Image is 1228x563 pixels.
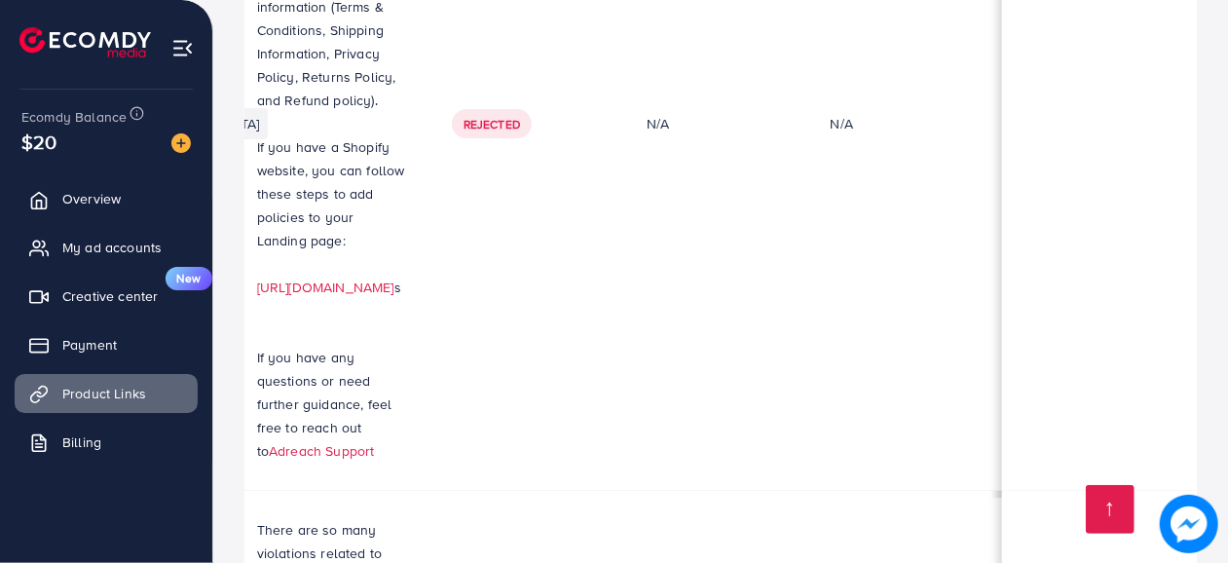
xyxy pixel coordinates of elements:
[15,374,198,413] a: Product Links
[1160,495,1218,553] img: image
[257,278,394,297] a: [URL][DOMAIN_NAME]
[62,384,146,403] span: Product Links
[62,286,158,306] span: Creative center
[257,346,405,463] p: If you have any questions or need further guidance, feel free to reach out to
[171,133,191,153] img: image
[831,114,853,133] div: N/A
[464,116,520,132] span: Rejected
[647,114,784,133] div: N/A
[62,335,117,355] span: Payment
[21,107,127,127] span: Ecomdy Balance
[15,179,198,218] a: Overview
[62,432,101,452] span: Billing
[15,423,198,462] a: Billing
[269,441,374,461] a: Adreach Support
[62,238,162,257] span: My ad accounts
[166,267,212,290] span: New
[62,189,121,208] span: Overview
[15,325,198,364] a: Payment
[15,277,198,316] a: Creative centerNew
[257,135,405,252] p: If you have a Shopify website, you can follow these steps to add policies to your Landing page:
[19,27,151,57] img: logo
[15,228,198,267] a: My ad accounts
[21,128,56,156] span: $20
[171,37,194,59] img: menu
[257,276,405,299] p: s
